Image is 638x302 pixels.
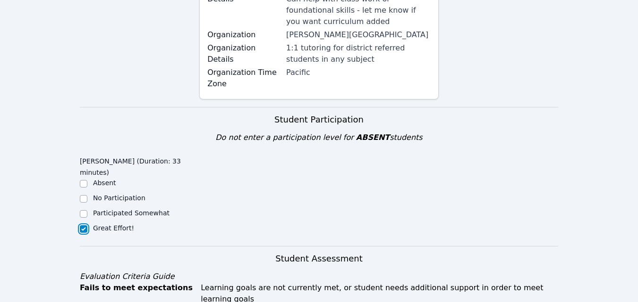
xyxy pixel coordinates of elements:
div: Evaluation Criteria Guide [80,271,558,282]
span: ABSENT [356,133,390,142]
label: No Participation [93,194,145,202]
legend: [PERSON_NAME] (Duration: 33 minutes) [80,153,199,178]
div: [PERSON_NAME][GEOGRAPHIC_DATA] [286,29,431,41]
label: Organization Details [207,42,281,65]
label: Participated Somewhat [93,209,170,217]
div: Pacific [286,67,431,78]
label: Organization [207,29,281,41]
label: Organization Time Zone [207,67,281,90]
h3: Student Assessment [80,252,558,265]
h3: Student Participation [80,113,558,126]
div: Do not enter a participation level for students [80,132,558,143]
label: Absent [93,179,116,187]
label: Great Effort! [93,224,134,232]
div: 1:1 tutoring for district referred students in any subject [286,42,431,65]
